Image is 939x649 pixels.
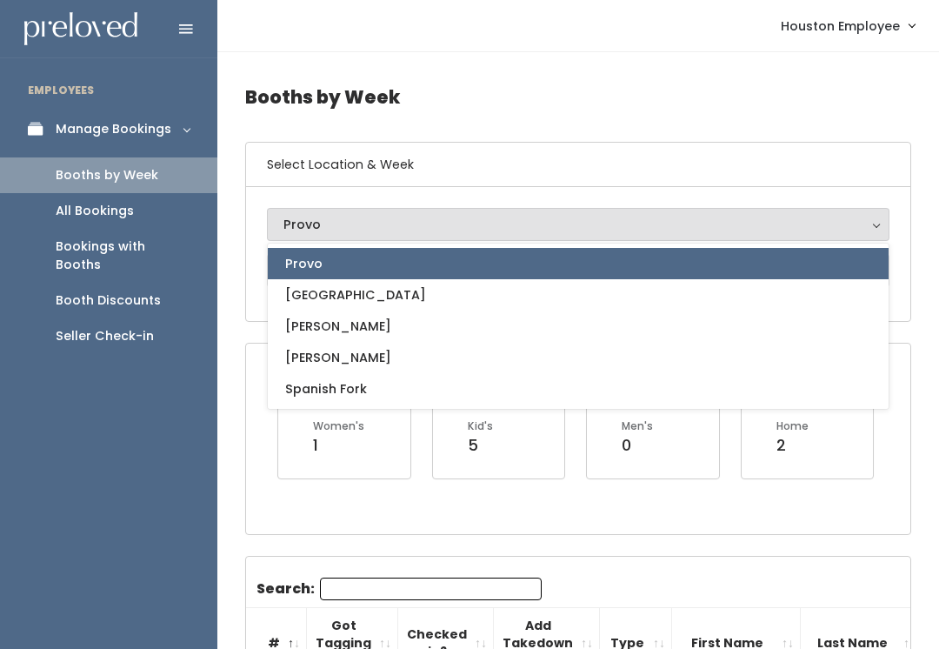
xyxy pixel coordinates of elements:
[776,418,809,434] div: Home
[256,578,542,600] label: Search:
[56,120,171,138] div: Manage Bookings
[763,7,932,44] a: Houston Employee
[285,379,367,398] span: Spanish Fork
[313,434,364,457] div: 1
[245,73,911,121] h4: Booths by Week
[283,215,873,234] div: Provo
[56,166,158,184] div: Booths by Week
[24,12,137,46] img: preloved logo
[622,418,653,434] div: Men's
[246,143,910,187] h6: Select Location & Week
[776,434,809,457] div: 2
[320,578,542,600] input: Search:
[285,254,323,273] span: Provo
[313,418,364,434] div: Women's
[56,327,154,345] div: Seller Check-in
[56,238,190,274] div: Bookings with Booths
[622,434,653,457] div: 0
[285,348,391,367] span: [PERSON_NAME]
[267,208,889,241] button: Provo
[468,418,493,434] div: Kid's
[285,285,426,304] span: [GEOGRAPHIC_DATA]
[56,202,134,220] div: All Bookings
[285,317,391,336] span: [PERSON_NAME]
[56,291,161,310] div: Booth Discounts
[781,17,900,36] span: Houston Employee
[468,434,493,457] div: 5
